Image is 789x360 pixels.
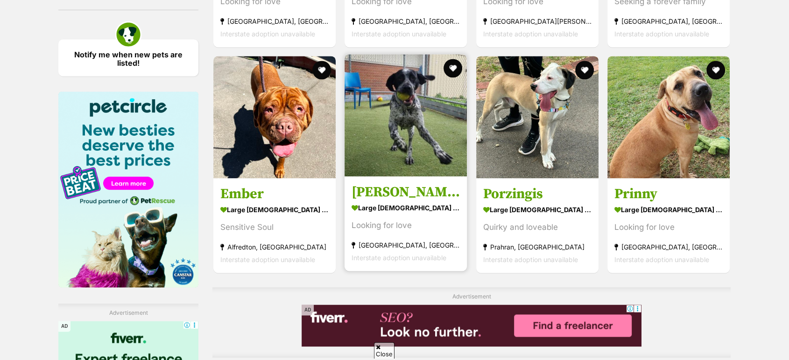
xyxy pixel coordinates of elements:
[476,178,599,272] a: Porzingis large [DEMOGRAPHIC_DATA] Dog Quirky and loveable Prahran, [GEOGRAPHIC_DATA] Interstate ...
[352,253,446,261] span: Interstate adoption unavailable
[220,202,329,216] strong: large [DEMOGRAPHIC_DATA] Dog
[352,219,460,231] div: Looking for love
[220,185,329,202] h3: Ember
[220,240,329,253] strong: Alfredton, [GEOGRAPHIC_DATA]
[58,321,70,332] span: AD
[614,15,723,28] strong: [GEOGRAPHIC_DATA], [GEOGRAPHIC_DATA]
[476,56,599,178] img: Porzingis - Great Dane x Mastiff Dog
[220,255,315,263] span: Interstate adoption unavailable
[614,185,723,202] h3: Prinny
[58,91,198,287] img: Pet Circle promo banner
[483,185,592,202] h3: Porzingis
[483,240,592,253] strong: Prahran, [GEOGRAPHIC_DATA]
[483,15,592,28] strong: [GEOGRAPHIC_DATA][PERSON_NAME][GEOGRAPHIC_DATA]
[706,61,725,79] button: favourite
[483,202,592,216] strong: large [DEMOGRAPHIC_DATA] Dog
[220,30,315,38] span: Interstate adoption unavailable
[614,221,723,233] div: Looking for love
[607,178,730,272] a: Prinny large [DEMOGRAPHIC_DATA] Dog Looking for love [GEOGRAPHIC_DATA], [GEOGRAPHIC_DATA] Interst...
[472,348,472,348] iframe: Advertisement
[302,305,314,315] span: AD
[483,30,578,38] span: Interstate adoption unavailable
[352,201,460,214] strong: large [DEMOGRAPHIC_DATA] Dog
[614,30,709,38] span: Interstate adoption unavailable
[575,61,594,79] button: favourite
[352,15,460,28] strong: [GEOGRAPHIC_DATA], [GEOGRAPHIC_DATA]
[58,39,198,76] a: Notify me when new pets are listed!
[614,255,709,263] span: Interstate adoption unavailable
[607,56,730,178] img: Prinny - Shar Pei Dog
[614,240,723,253] strong: [GEOGRAPHIC_DATA], [GEOGRAPHIC_DATA]
[352,238,460,251] strong: [GEOGRAPHIC_DATA], [GEOGRAPHIC_DATA]
[614,202,723,216] strong: large [DEMOGRAPHIC_DATA] Dog
[345,176,467,270] a: [PERSON_NAME] large [DEMOGRAPHIC_DATA] Dog Looking for love [GEOGRAPHIC_DATA], [GEOGRAPHIC_DATA] ...
[213,178,336,272] a: Ember large [DEMOGRAPHIC_DATA] Dog Sensitive Soul Alfredton, [GEOGRAPHIC_DATA] Interstate adoptio...
[312,61,331,79] button: favourite
[352,30,446,38] span: Interstate adoption unavailable
[483,221,592,233] div: Quirky and loveable
[212,287,731,358] div: Advertisement
[220,15,329,28] strong: [GEOGRAPHIC_DATA], [GEOGRAPHIC_DATA]
[345,54,467,176] img: Valentina - German Shorthaired Pointer Dog
[213,56,336,178] img: Ember - Dogue de Bordeaux Dog
[444,59,463,77] button: favourite
[352,183,460,201] h3: [PERSON_NAME]
[374,342,394,359] span: Close
[483,255,578,263] span: Interstate adoption unavailable
[220,221,329,233] div: Sensitive Soul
